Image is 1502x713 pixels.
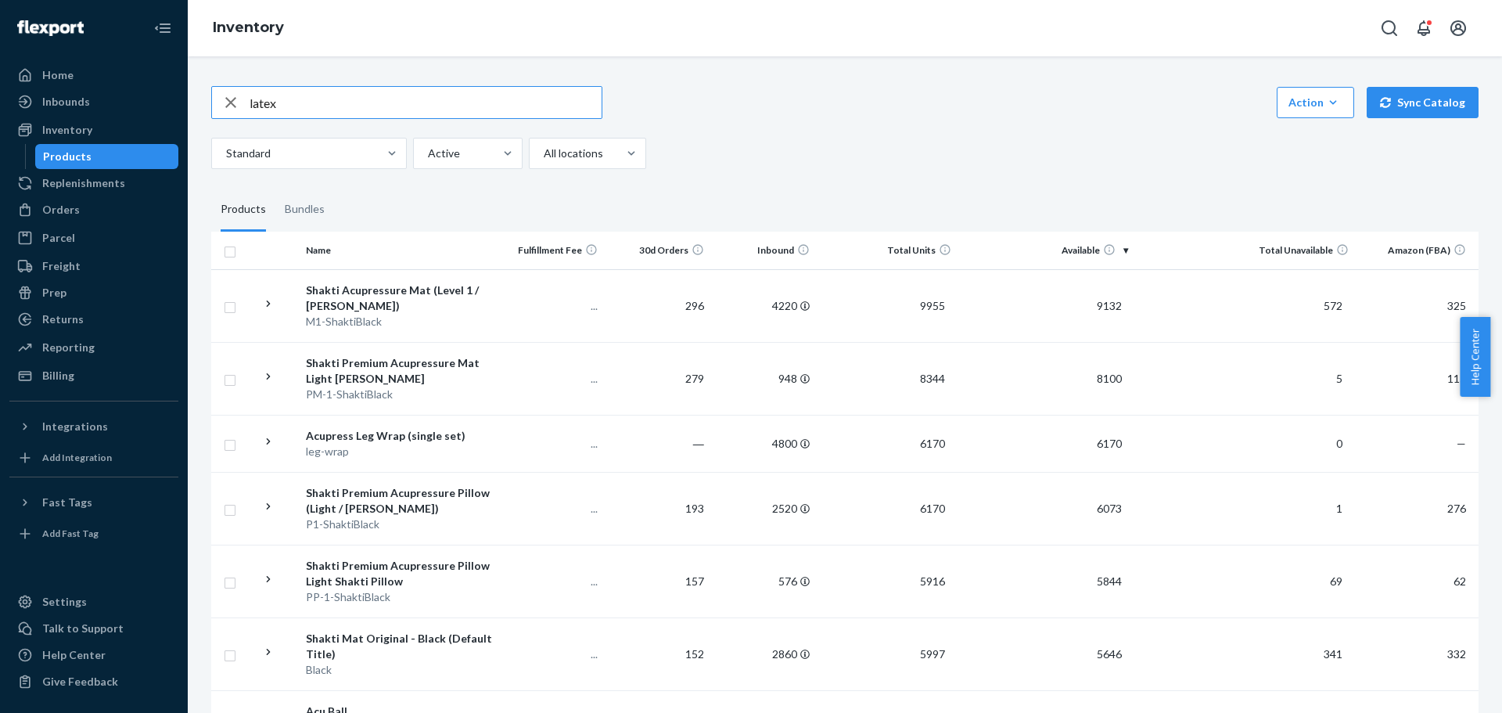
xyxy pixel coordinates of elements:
[42,340,95,355] div: Reporting
[306,444,492,459] div: leg-wrap
[285,188,325,232] div: Bundles
[1330,502,1349,515] span: 1
[42,285,66,301] div: Prep
[42,311,84,327] div: Returns
[9,589,178,614] a: Settings
[9,521,178,546] a: Add Fast Tag
[213,19,284,36] a: Inventory
[306,387,492,402] div: PM-1-ShaktiBlack
[1091,372,1128,385] span: 8100
[43,149,92,164] div: Products
[1288,95,1342,110] div: Action
[42,67,74,83] div: Home
[914,437,951,450] span: 6170
[9,616,178,641] a: Talk to Support
[505,501,598,517] p: ...
[42,122,92,138] div: Inventory
[1317,299,1349,312] span: 572
[604,472,710,545] td: 193
[914,647,951,661] span: 5997
[1091,647,1128,661] span: 5646
[710,342,816,415] td: 948
[9,254,178,279] a: Freight
[147,13,178,44] button: Close Navigation
[710,269,816,342] td: 4220
[42,202,80,218] div: Orders
[42,368,74,384] div: Billing
[306,517,492,532] div: P1-ShaktiBlack
[710,545,816,618] td: 576
[1091,437,1128,450] span: 6170
[1091,502,1128,515] span: 6073
[42,527,99,540] div: Add Fast Tag
[306,428,492,444] div: Acupress Leg Wrap (single set)
[306,631,492,662] div: Shakti Mat Original - Black (Default Title)
[306,589,492,605] div: PP-1-ShaktiBlack
[604,415,710,472] td: ―
[9,643,178,668] a: Help Center
[1408,13,1439,44] button: Open notifications
[9,669,178,694] button: Give Feedback
[306,485,492,517] div: Shakti Premium Acupressure Pillow (Light / [PERSON_NAME])
[505,298,598,314] p: ...
[426,146,428,161] input: Active
[42,495,92,510] div: Fast Tags
[1367,87,1479,118] button: Sync Catalog
[42,621,124,636] div: Talk to Support
[9,197,178,222] a: Orders
[604,232,710,269] th: 30d Orders
[42,674,118,690] div: Give Feedback
[710,618,816,690] td: 2860
[225,146,226,161] input: Standard
[42,258,81,274] div: Freight
[300,232,498,269] th: Name
[604,545,710,618] td: 157
[958,232,1134,269] th: Available
[250,87,602,118] input: Search inventory by name or sku
[42,419,108,434] div: Integrations
[1277,87,1354,118] button: Action
[9,490,178,515] button: Fast Tags
[1317,647,1349,661] span: 341
[710,415,816,472] td: 4800
[710,472,816,545] td: 2520
[1457,437,1466,450] span: —
[42,451,112,464] div: Add Integration
[9,445,178,470] a: Add Integration
[1324,574,1349,588] span: 69
[42,230,75,246] div: Parcel
[604,342,710,415] td: 279
[9,414,178,439] button: Integrations
[816,232,958,269] th: Total Units
[9,89,178,114] a: Inbounds
[505,371,598,387] p: ...
[505,574,598,589] p: ...
[200,5,296,51] ol: breadcrumbs
[542,146,544,161] input: All locations
[1355,232,1479,269] th: Amazon (FBA)
[306,283,492,314] div: Shakti Acupressure Mat (Level 1 / [PERSON_NAME])
[1355,472,1479,545] td: 276
[914,502,951,515] span: 6170
[1355,618,1479,690] td: 332
[42,594,87,610] div: Settings
[1460,317,1490,397] button: Help Center
[498,232,604,269] th: Fulfillment Fee
[306,355,492,387] div: Shakti Premium Acupressure Mat Light [PERSON_NAME]
[306,558,492,589] div: Shakti Premium Acupressure Pillow Light Shakti Pillow
[505,436,598,452] p: ...
[9,280,178,305] a: Prep
[9,171,178,196] a: Replenishments
[914,574,951,588] span: 5916
[914,372,951,385] span: 8344
[42,175,125,191] div: Replenishments
[914,299,951,312] span: 9955
[35,144,179,169] a: Products
[1330,372,1349,385] span: 5
[604,269,710,342] td: 296
[1330,437,1349,450] span: 0
[9,117,178,142] a: Inventory
[1374,13,1405,44] button: Open Search Box
[306,314,492,329] div: M1-ShaktiBlack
